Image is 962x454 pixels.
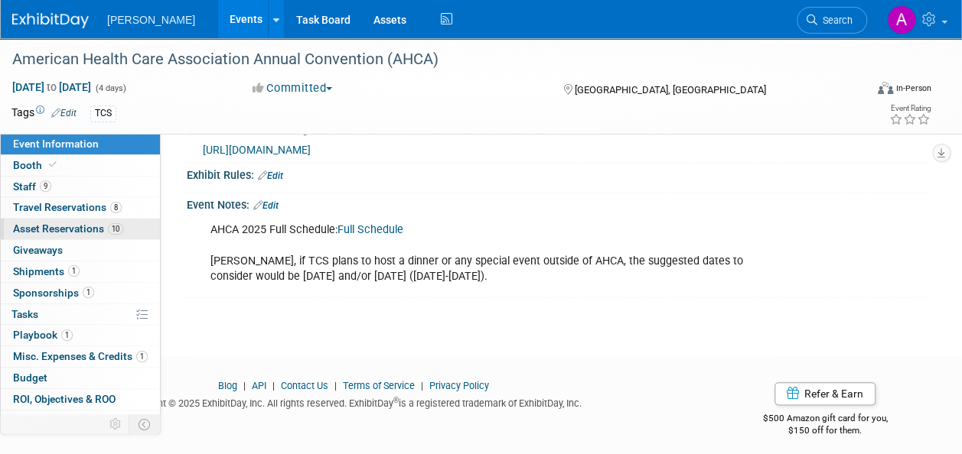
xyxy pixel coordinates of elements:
[1,283,160,303] a: Sponsorships1
[110,202,122,213] span: 8
[49,161,57,169] i: Booth reservation complete
[11,105,77,122] td: Tags
[187,164,931,183] div: Exhibit Rules:
[136,351,148,362] span: 1
[417,380,427,391] span: |
[13,222,123,235] span: Asset Reservations
[13,350,148,362] span: Misc. Expenses & Credits
[331,380,341,391] span: |
[13,180,51,193] span: Staff
[1,304,160,325] a: Tasks
[1,177,160,197] a: Staff9
[203,144,311,156] a: [URL][DOMAIN_NAME]
[13,244,63,256] span: Giveaways
[78,414,90,426] span: 9
[44,81,59,93] span: to
[94,83,126,93] span: (4 days)
[129,414,161,434] td: Toggle Event Tabs
[90,105,116,122] div: TCS
[895,83,931,94] div: In-Person
[107,14,195,26] span: [PERSON_NAME]
[1,219,160,239] a: Asset Reservations10
[13,414,90,426] span: Attachments
[1,389,160,410] a: ROI, Objectives & ROO
[429,380,489,391] a: Privacy Policy
[1,346,160,367] a: Misc. Expenses & Credits1
[1,134,160,154] a: Event Information
[187,193,931,213] div: Event Notes:
[797,7,867,34] a: Search
[12,13,89,28] img: ExhibitDay
[13,201,122,213] span: Travel Reservations
[13,393,116,405] span: ROI, Objectives & ROO
[1,410,160,431] a: Attachments9
[797,79,931,102] div: Event Format
[218,380,237,391] a: Blog
[338,223,403,236] a: Full Schedule
[13,371,47,384] span: Budget
[13,329,73,341] span: Playbook
[83,287,94,298] span: 1
[719,402,931,437] div: $500 Amazon gift card for you,
[13,287,94,299] span: Sponsorships
[1,368,160,388] a: Budget
[1,261,160,282] a: Shipments1
[774,382,876,405] a: Refer & Earn
[61,329,73,341] span: 1
[11,393,696,410] div: Copyright © 2025 ExhibitDay, Inc. All rights reserved. ExhibitDay is a registered trademark of Ex...
[878,82,893,94] img: Format-Inperson.png
[13,138,99,150] span: Event Information
[575,84,766,96] span: [GEOGRAPHIC_DATA], [GEOGRAPHIC_DATA]
[258,170,283,181] a: Edit
[887,5,916,34] img: Amber Vincent
[1,325,160,345] a: Playbook1
[1,197,160,218] a: Travel Reservations8
[200,215,784,291] div: AHCA 2025 Full Schedule: [PERSON_NAME], if TCS plans to host a dinner or any special event outsid...
[103,414,129,434] td: Personalize Event Tab Strip
[269,380,279,391] span: |
[393,396,399,404] sup: ®
[247,80,338,96] button: Committed
[240,380,249,391] span: |
[40,180,51,192] span: 9
[889,105,931,112] div: Event Rating
[343,380,415,391] a: Terms of Service
[1,155,160,176] a: Booth
[68,265,80,277] span: 1
[253,200,279,211] a: Edit
[51,108,77,118] a: Edit
[11,308,38,320] span: Tasks
[11,80,92,94] span: [DATE] [DATE]
[817,15,853,26] span: Search
[7,46,853,73] div: American Health Care Association Annual Convention (AHCA)
[719,424,931,437] div: $150 off for them.
[252,380,266,391] a: API
[108,223,123,235] span: 10
[1,240,160,261] a: Giveaways
[13,159,60,171] span: Booth
[281,380,328,391] a: Contact Us
[13,265,80,277] span: Shipments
